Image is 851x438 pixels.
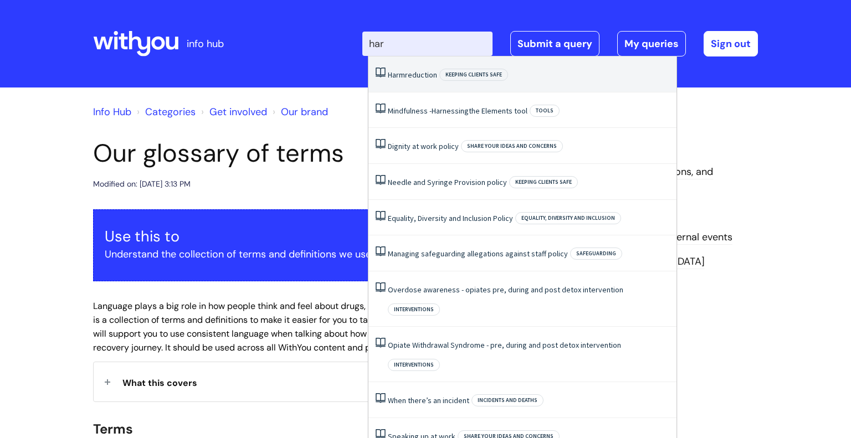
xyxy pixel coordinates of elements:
[362,32,493,56] input: Search
[388,340,621,350] a: Opiate Withdrawal Syndrome - pre, during and post detox intervention
[530,105,560,117] span: Tools
[362,31,758,56] div: | -
[270,103,328,121] li: Our brand
[388,213,513,223] a: Equality, Diversity and Inclusion Policy
[510,31,599,56] a: Submit a query
[388,70,437,80] a: Harmreduction
[570,248,622,260] span: Safeguarding
[388,141,459,151] a: Dignity at work policy
[388,395,469,405] a: When there’s an incident
[388,106,527,116] a: Mindfulness -Harnessingthe Elements tool
[209,105,267,118] a: Get involved
[388,249,568,259] a: Managing safeguarding allegations against staff policy
[198,103,267,121] li: Get involved
[145,105,196,118] a: Categories
[388,359,440,371] span: Interventions
[105,245,519,263] p: Understand the collection of terms and definitions we use at [GEOGRAPHIC_DATA].
[617,31,686,56] a: My queries
[187,35,224,53] p: info hub
[388,177,507,187] a: Needle and Syringe Provision policy
[471,394,544,406] span: Incidents and deaths
[432,106,469,116] span: Harnessing
[509,176,578,188] span: Keeping clients safe
[93,177,191,191] div: Modified on: [DATE] 3:13 PM
[388,70,405,80] span: Harm
[93,105,131,118] a: Info Hub
[93,300,531,353] span: Language plays a big role in how people think and feel about drugs, alcohol and mental health. Th...
[93,138,531,168] h1: Our glossary of terms
[388,285,623,295] a: Overdose awareness - opiates pre, during and post detox intervention
[122,377,197,389] span: What this covers
[439,69,508,81] span: Keeping clients safe
[134,103,196,121] li: Solution home
[105,228,519,245] h3: Use this to
[515,212,621,224] span: Equality, Diversity and Inclusion
[461,140,563,152] span: Share your ideas and concerns
[388,303,440,316] span: Interventions
[281,105,328,118] a: Our brand
[93,420,133,437] span: Terms
[704,31,758,56] a: Sign out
